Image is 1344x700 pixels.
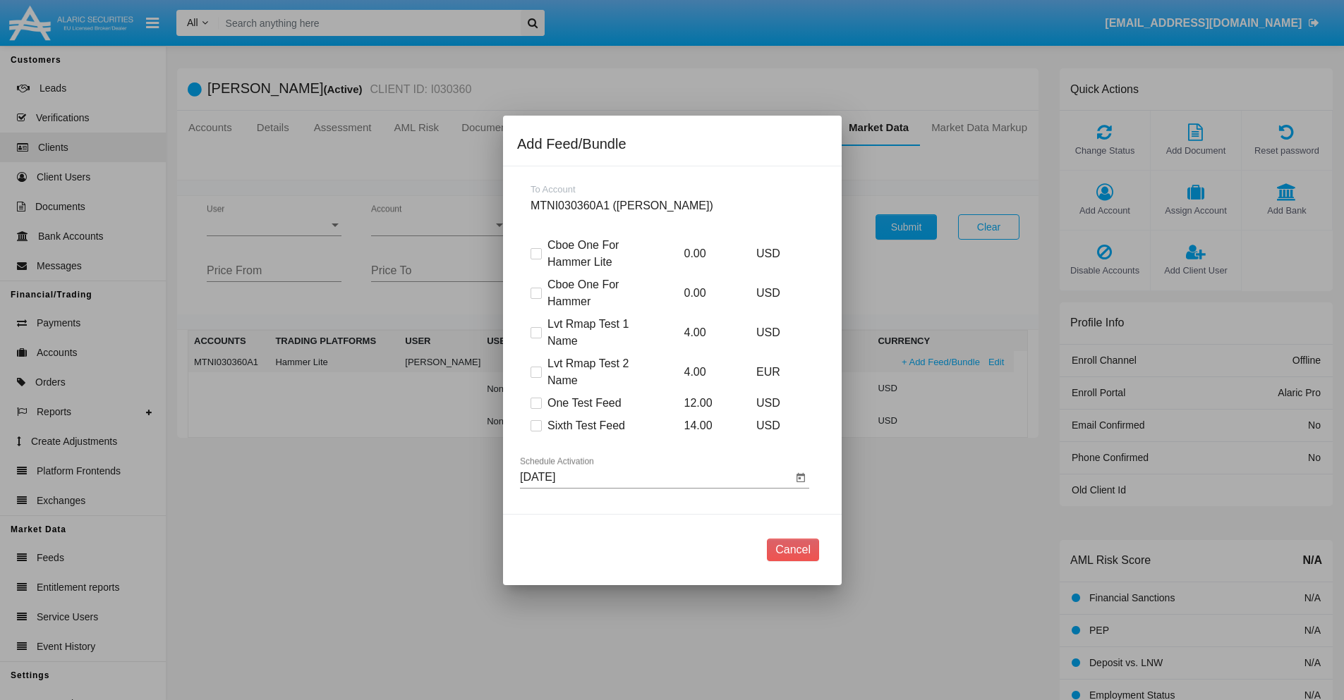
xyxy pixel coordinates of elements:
span: One Test Feed [547,395,622,412]
button: Open calendar [792,469,809,486]
p: 4.00 [673,324,737,341]
p: USD [746,245,809,262]
span: Sixth Test Feed [547,417,625,434]
span: Cboe One For Hammer Lite [547,237,654,271]
span: Cboe One For Hammer [547,276,654,310]
button: Cancel [767,539,819,561]
p: 4.00 [673,364,737,381]
div: Add Feed/Bundle [517,133,828,155]
span: Lvt Rmap Test 2 Name [547,355,654,389]
p: 0.00 [673,245,737,262]
p: 12.00 [673,395,737,412]
p: USD [746,285,809,302]
p: EUR [746,364,809,381]
p: USD [746,395,809,412]
p: USD [746,417,809,434]
p: USD [746,324,809,341]
span: To Account [531,184,576,195]
p: 14.00 [673,417,737,434]
span: Lvt Rmap Test 1 Name [547,316,654,350]
p: 0.00 [673,285,737,302]
span: MTNI030360A1 ([PERSON_NAME]) [531,199,713,211]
